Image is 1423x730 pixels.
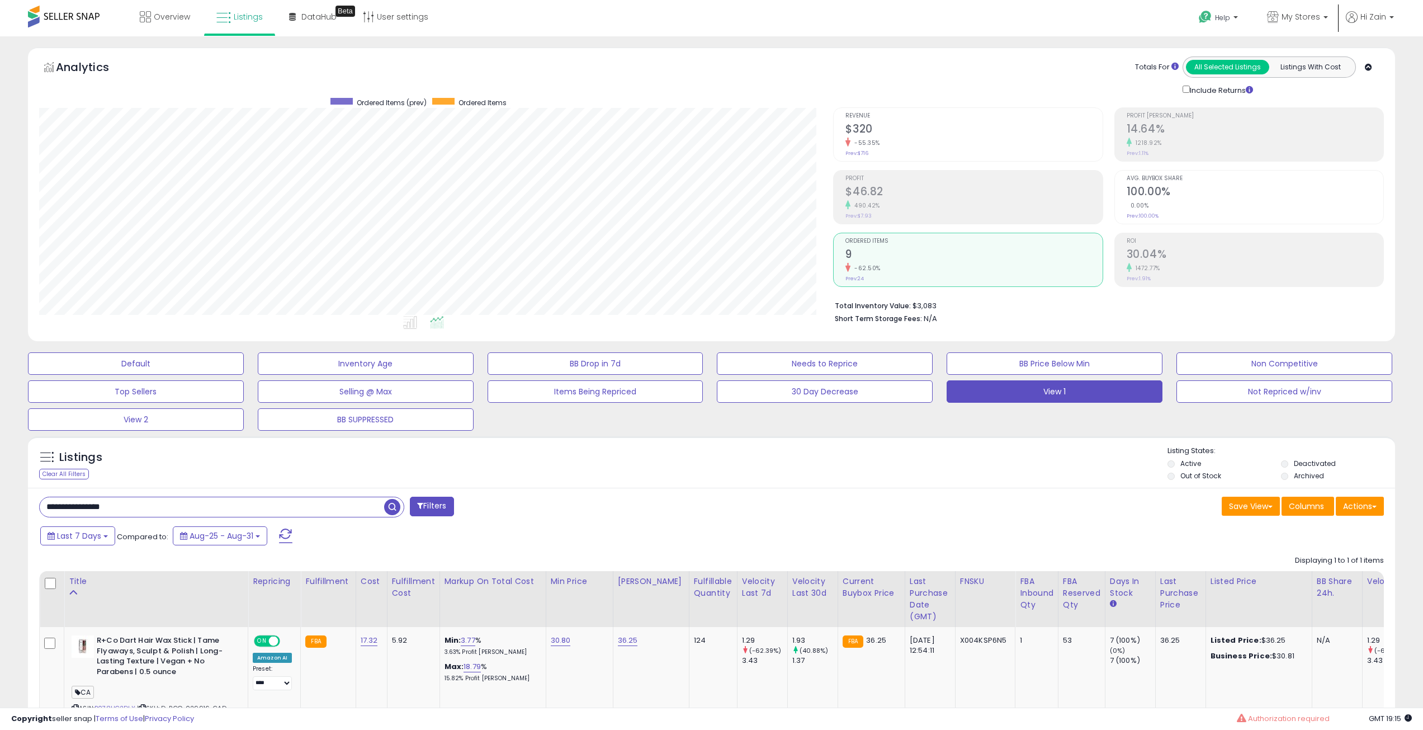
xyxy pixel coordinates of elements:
button: BB Price Below Min [947,352,1162,375]
button: Items Being Repriced [488,380,703,403]
button: Last 7 Days [40,526,115,545]
div: 53 [1063,635,1096,646]
span: Avg. Buybox Share [1127,176,1383,182]
div: % [445,662,537,682]
span: Profit [PERSON_NAME] [1127,113,1383,119]
small: -62.50% [850,264,881,272]
a: B078HC2DLY [94,704,135,713]
div: $36.25 [1211,635,1303,646]
div: Fulfillment Cost [392,576,435,599]
div: Current Buybox Price [843,576,900,599]
b: Total Inventory Value: [835,301,911,310]
div: Markup on Total Cost [445,576,541,587]
div: FBA Reserved Qty [1063,576,1100,611]
div: FBA inbound Qty [1020,576,1053,611]
div: Days In Stock [1110,576,1151,599]
a: 17.32 [361,635,378,646]
span: My Stores [1282,11,1320,22]
button: Filters [410,497,453,516]
div: Totals For [1135,62,1179,73]
i: Click to copy [139,705,146,712]
label: Archived [1294,471,1324,481]
div: Listed Price [1211,576,1307,587]
a: Privacy Policy [145,713,194,724]
img: 31uGjj57iAL._SL40_.jpg [72,635,94,658]
a: 18.79 [464,661,481,672]
div: 1.29 [742,635,787,646]
b: Business Price: [1211,651,1272,661]
button: Save View [1222,497,1280,516]
small: -55.35% [850,139,880,147]
p: 15.82% Profit [PERSON_NAME] [445,675,537,682]
div: 124 [694,635,729,646]
div: 36.25 [1160,635,1197,646]
span: CA [72,686,94,699]
span: Revenue [845,113,1102,119]
small: Prev: $716 [845,150,868,157]
h2: $320 [845,123,1102,138]
small: FBA [305,635,326,648]
div: Include Returns [1174,83,1266,96]
h2: $46.82 [845,185,1102,200]
button: Listings With Cost [1269,60,1352,74]
label: Deactivated [1294,459,1336,468]
div: 3.43 [742,656,787,666]
small: (0%) [1110,646,1126,655]
div: N/A [1317,635,1354,646]
span: DataHub [301,11,337,22]
button: Actions [1336,497,1384,516]
span: Columns [1289,501,1324,512]
b: R+Co Dart Hair Wax Stick | Tame Flyaways, Sculpt & Polish | Long-Lasting Texture | Vegan + No Par... [97,635,233,680]
span: Listings [234,11,263,22]
p: 3.63% Profit [PERSON_NAME] [445,648,537,656]
small: FBA [843,635,863,648]
div: seller snap | | [11,714,194,724]
span: 2025-09-8 19:15 GMT [1369,713,1412,724]
button: BB Drop in 7d [488,352,703,375]
span: Aug-25 - Aug-31 [190,530,253,541]
div: Repricing [253,576,296,587]
div: ASIN: [72,635,239,726]
div: Title [69,576,243,587]
div: Tooltip anchor [335,6,355,17]
div: Fulfillable Quantity [694,576,732,599]
button: Selling @ Max [258,380,474,403]
span: Hi Zain [1360,11,1386,22]
button: Not Repriced w/inv [1176,380,1392,403]
span: Last 7 Days [57,530,101,541]
span: Help [1215,13,1230,22]
small: Prev: 1.91% [1127,275,1151,282]
div: [PERSON_NAME] [618,576,684,587]
div: Velocity Last 7d [742,576,783,599]
span: Ordered Items [845,238,1102,244]
label: Active [1180,459,1201,468]
div: $30.81 [1211,651,1303,661]
span: Profit [845,176,1102,182]
div: Amazon AI [253,653,292,663]
button: Top Sellers [28,380,244,403]
b: Short Term Storage Fees: [835,314,922,323]
small: (-62.39%) [1374,646,1406,655]
button: Columns [1282,497,1334,516]
div: Velocity [1367,576,1408,587]
span: N/A [924,313,937,324]
div: [DATE] 12:54:11 [910,635,947,656]
small: Prev: 100.00% [1127,213,1159,219]
small: (40.88%) [800,646,828,655]
small: Days In Stock. [1110,599,1117,609]
li: $3,083 [835,298,1375,312]
div: 1.29 [1367,635,1412,646]
h2: 100.00% [1127,185,1383,200]
i: Get Help [1198,10,1212,24]
button: Aug-25 - Aug-31 [173,526,267,545]
div: X004KSP6N5 [960,635,1007,646]
div: Last Purchase Date (GMT) [910,576,951,623]
p: Listing States: [1167,446,1395,456]
div: 3.43 [1367,656,1412,666]
h2: 30.04% [1127,248,1383,263]
div: 1.37 [792,656,838,666]
label: Out of Stock [1180,471,1221,481]
div: % [445,635,537,656]
span: | SKU: D-RCO-029916-CAD [137,704,226,713]
div: Last Purchase Price [1160,576,1201,611]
